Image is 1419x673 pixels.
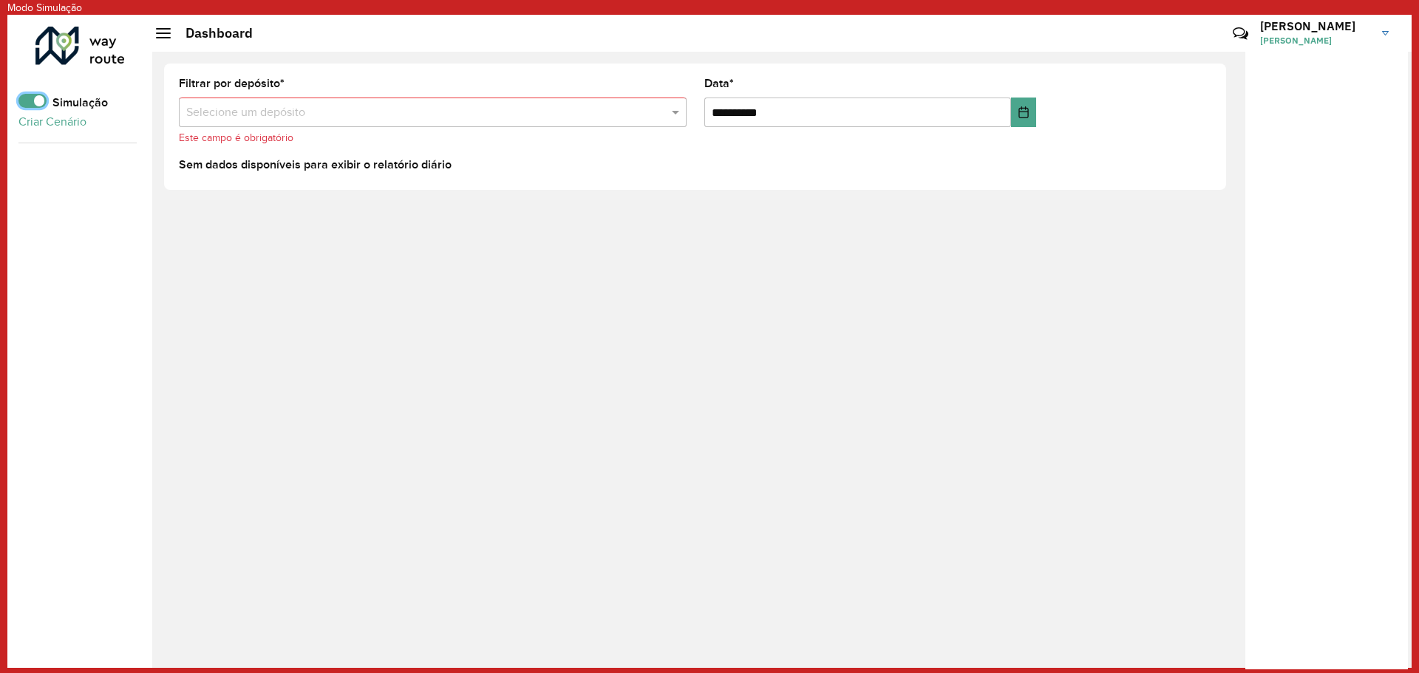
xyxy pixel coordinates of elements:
label: Filtrar por depósito [179,75,285,92]
label: Sem dados disponíveis para exibir o relatório diário [179,156,452,174]
a: Contato Rápido [1225,18,1256,49]
label: Simulação [52,94,108,112]
label: Data [704,75,734,92]
h2: Dashboard [171,25,253,41]
button: Choose Date [1011,98,1037,127]
a: Criar Cenário [18,115,86,128]
a: [PERSON_NAME][PERSON_NAME] [1260,14,1400,52]
h3: [PERSON_NAME] [1260,19,1371,33]
span: [PERSON_NAME] [1260,34,1371,47]
div: Críticas? Dúvidas? Elogios? Sugestões? Entre em contato conosco! [1056,19,1211,59]
formly-validation-message: Este campo é obrigatório [179,132,293,143]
